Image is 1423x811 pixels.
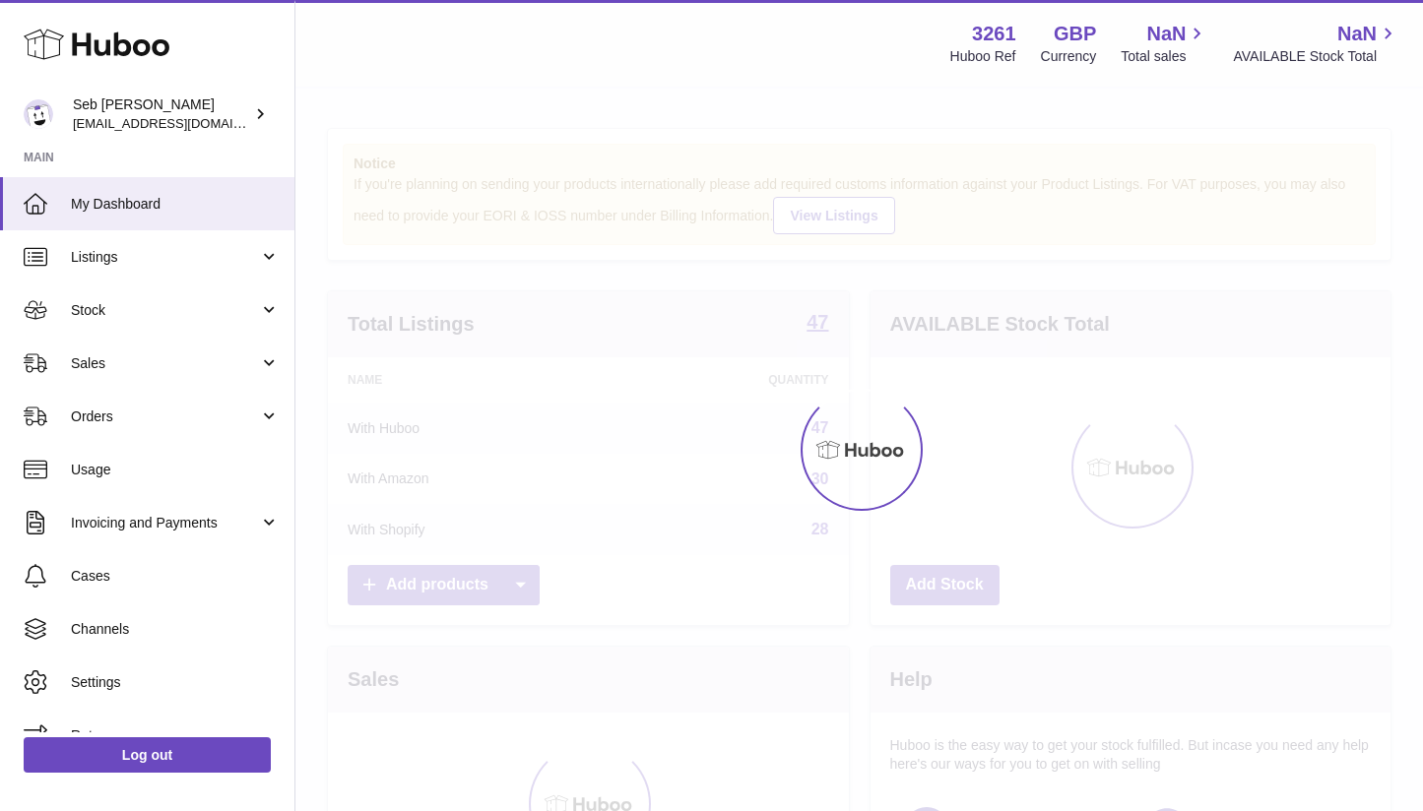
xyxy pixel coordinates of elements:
span: Invoicing and Payments [71,514,259,532]
span: Stock [71,301,259,320]
span: Sales [71,354,259,373]
span: NaN [1146,21,1186,47]
span: Total sales [1121,47,1208,66]
span: NaN [1337,21,1377,47]
span: [EMAIL_ADDRESS][DOMAIN_NAME] [73,115,290,131]
span: My Dashboard [71,195,280,214]
span: Returns [71,726,280,745]
a: NaN Total sales [1121,21,1208,66]
div: Seb [PERSON_NAME] [73,95,250,133]
span: Listings [71,248,259,267]
span: AVAILABLE Stock Total [1233,47,1399,66]
strong: 3261 [972,21,1016,47]
span: Orders [71,407,259,426]
span: Settings [71,673,280,692]
span: Cases [71,567,280,586]
span: Channels [71,620,280,639]
a: NaN AVAILABLE Stock Total [1233,21,1399,66]
span: Usage [71,461,280,479]
strong: GBP [1054,21,1096,47]
img: ecom@bravefoods.co.uk [24,99,53,129]
div: Currency [1041,47,1097,66]
div: Huboo Ref [950,47,1016,66]
a: Log out [24,737,271,773]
